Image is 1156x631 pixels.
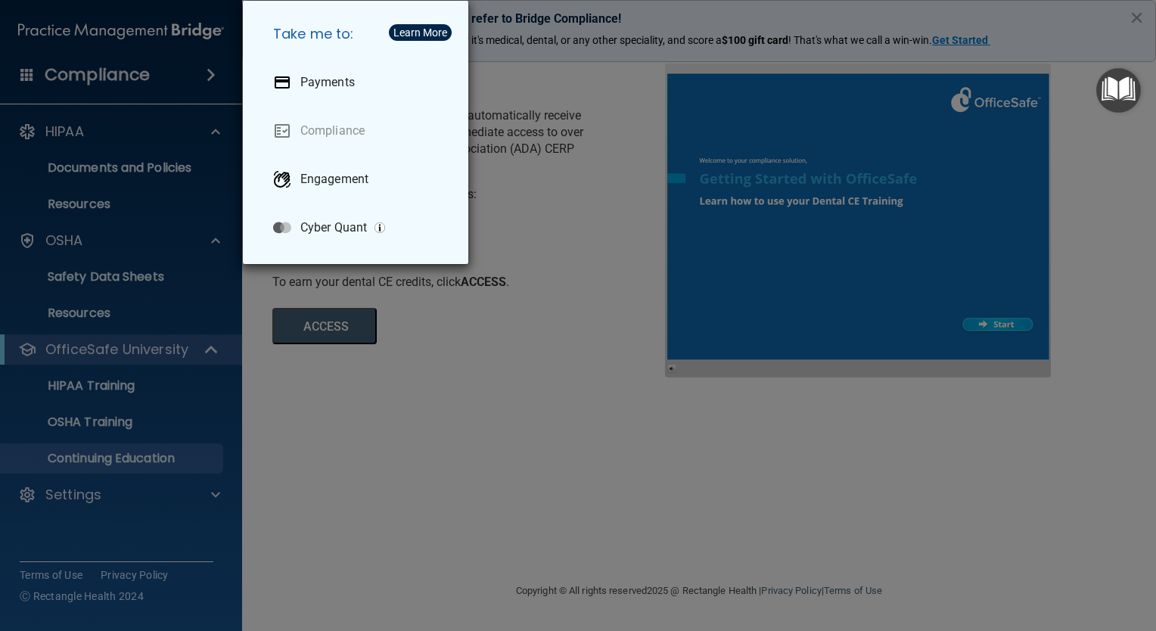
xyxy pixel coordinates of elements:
a: Cyber Quant [261,207,456,249]
button: Learn More [389,24,452,41]
button: Open Resource Center [1096,68,1141,113]
div: Learn More [393,27,447,38]
a: Compliance [261,110,456,152]
a: Payments [261,61,456,104]
p: Engagement [300,172,368,187]
h5: Take me to: [261,13,456,55]
a: Engagement [261,158,456,200]
p: Payments [300,75,355,90]
iframe: Drift Widget Chat Controller [894,524,1138,584]
p: Cyber Quant [300,220,367,235]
